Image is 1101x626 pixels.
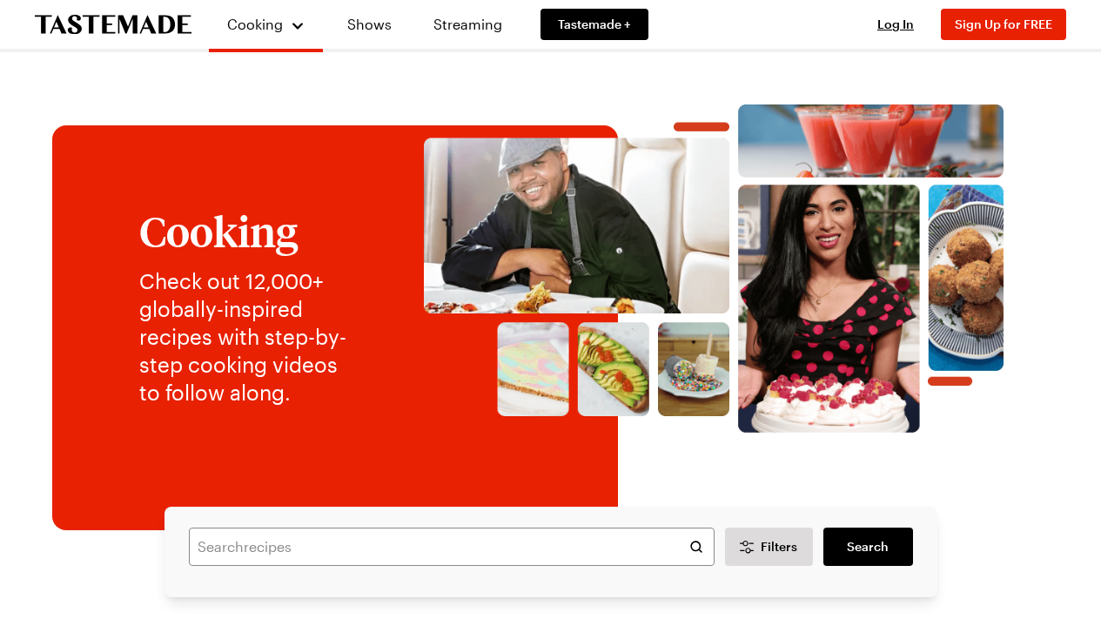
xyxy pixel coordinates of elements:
[396,104,1031,461] img: Explore recipes
[139,267,361,407] p: Check out 12,000+ globally-inspired recipes with step-by-step cooking videos to follow along.
[941,9,1066,40] button: Sign Up for FREE
[35,15,191,35] a: To Tastemade Home Page
[847,538,889,555] span: Search
[761,538,797,555] span: Filters
[877,17,914,31] span: Log In
[823,528,912,566] a: filters
[558,16,631,33] span: Tastemade +
[226,7,305,42] button: Cooking
[540,9,648,40] a: Tastemade +
[861,16,930,33] button: Log In
[139,208,361,253] h1: Cooking
[725,528,814,566] button: Desktop filters
[227,16,283,32] span: Cooking
[955,17,1052,31] span: Sign Up for FREE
